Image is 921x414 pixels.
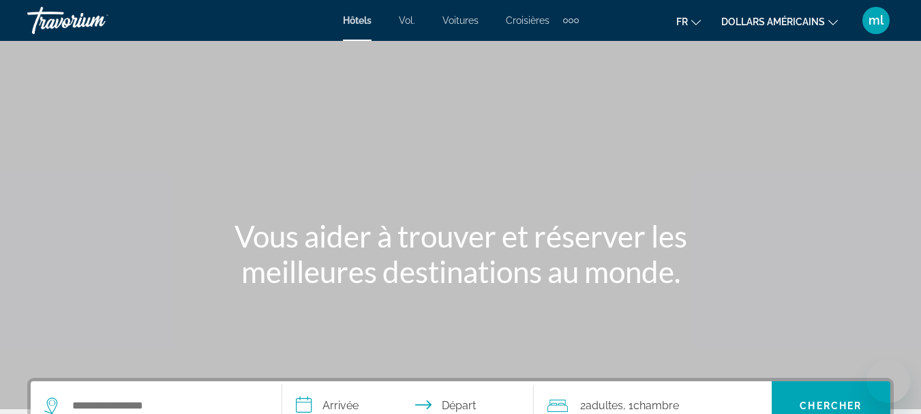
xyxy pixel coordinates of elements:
[586,399,623,412] span: Adultes
[721,16,825,27] font: dollars américains
[205,218,716,289] h1: Vous aider à trouver et réserver les meilleures destinations au monde.
[442,15,479,26] a: Voitures
[800,400,862,411] span: Chercher
[399,15,415,26] a: Vol.
[506,15,549,26] a: Croisières
[676,12,701,31] button: Changer de langue
[858,6,894,35] button: Menu utilisateur
[869,13,884,27] font: ml
[676,16,688,27] font: fr
[633,399,679,412] span: Chambre
[563,10,579,31] button: Éléments de navigation supplémentaires
[343,15,372,26] a: Hôtels
[27,3,164,38] a: Travorium
[866,359,910,403] iframe: Bouton de lancement de la fenêtre de messagerie
[721,12,838,31] button: Changer de devise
